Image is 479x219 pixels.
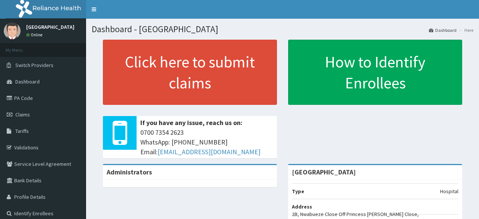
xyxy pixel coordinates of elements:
b: Address [292,203,312,210]
li: Here [457,27,473,33]
img: User Image [4,22,21,39]
b: If you have any issue, reach us on: [140,118,242,127]
a: How to Identify Enrollees [288,40,462,105]
span: 0700 7354 2623 WhatsApp: [PHONE_NUMBER] Email: [140,128,273,156]
a: Dashboard [429,27,457,33]
a: [EMAIL_ADDRESS][DOMAIN_NAME] [158,147,260,156]
p: Hospital [440,188,458,195]
b: Type [292,188,304,195]
span: Dashboard [15,78,40,85]
p: [GEOGRAPHIC_DATA] [26,24,74,30]
h1: Dashboard - [GEOGRAPHIC_DATA] [92,24,473,34]
a: Click here to submit claims [103,40,277,105]
span: Switch Providers [15,62,54,69]
a: Online [26,32,44,37]
span: Claims [15,111,30,118]
span: Tariffs [15,128,29,134]
strong: [GEOGRAPHIC_DATA] [292,168,356,176]
b: Administrators [107,168,152,176]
